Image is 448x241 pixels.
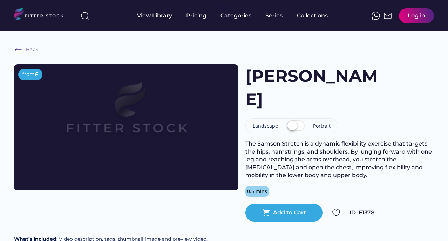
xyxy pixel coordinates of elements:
[36,64,216,165] img: Frame%2079%20%281%29.svg
[265,12,283,20] div: Series
[220,12,251,20] div: Categories
[297,12,328,20] div: Collections
[383,12,392,20] img: Frame%2051.svg
[137,12,172,20] div: View Library
[245,140,434,179] div: The Samson Stretch is a dynamic flexibility exercise that targets the hips, hamstrings, and shoul...
[245,64,387,111] h1: [PERSON_NAME]
[14,8,69,22] img: LOGO.svg
[313,122,331,129] div: Portrait
[186,12,206,20] div: Pricing
[273,209,306,217] div: Add to Cart
[22,71,35,78] div: from
[26,46,38,53] div: Back
[247,188,267,195] div: 0.5 mins
[35,71,38,78] div: £
[14,45,22,54] img: Frame%20%286%29.svg
[372,12,380,20] img: meteor-icons_whatsapp%20%281%29.svg
[262,208,271,217] button: shopping_cart
[408,12,425,20] div: Log in
[81,12,89,20] img: search-normal%203.svg
[253,122,278,129] div: Landscape
[332,208,340,217] img: Group%201000002324.svg
[349,209,434,217] div: ID: F1378
[220,3,230,10] div: fvck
